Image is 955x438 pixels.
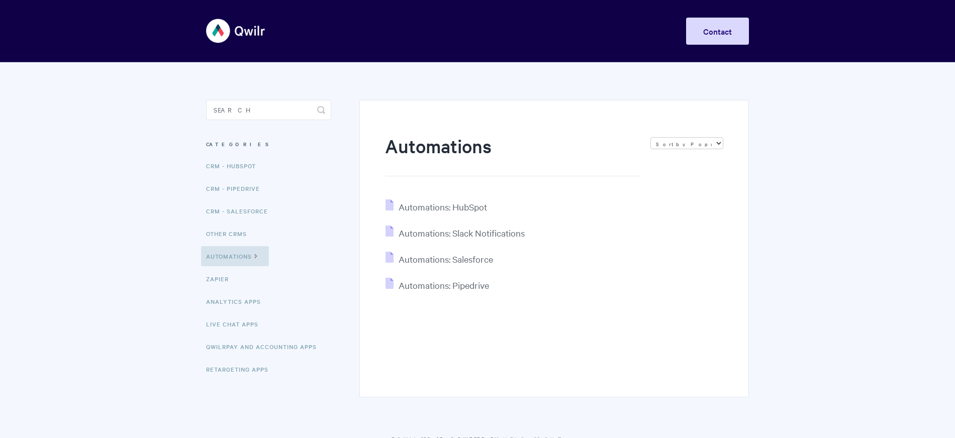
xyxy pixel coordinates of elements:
[206,314,266,334] a: Live Chat Apps
[386,201,487,212] a: Automations: HubSpot
[206,359,276,379] a: Retargeting Apps
[650,137,723,149] select: Page reloads on selection
[206,224,254,244] a: Other CRMs
[399,253,493,265] span: Automations: Salesforce
[201,246,269,266] a: Automations
[206,337,324,357] a: QwilrPay and Accounting Apps
[206,135,331,153] h3: Categories
[206,12,266,50] img: Qwilr Help Center
[206,291,268,311] a: Analytics Apps
[206,178,267,198] a: CRM - Pipedrive
[686,18,749,45] a: Contact
[386,227,525,239] a: Automations: Slack Notifications
[206,201,275,221] a: CRM - Salesforce
[206,269,236,289] a: Zapier
[386,279,489,291] a: Automations: Pipedrive
[399,227,525,239] span: Automations: Slack Notifications
[206,100,331,120] input: Search
[206,156,263,176] a: CRM - HubSpot
[386,253,493,265] a: Automations: Salesforce
[399,279,489,291] span: Automations: Pipedrive
[385,133,640,176] h1: Automations
[399,201,487,212] span: Automations: HubSpot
